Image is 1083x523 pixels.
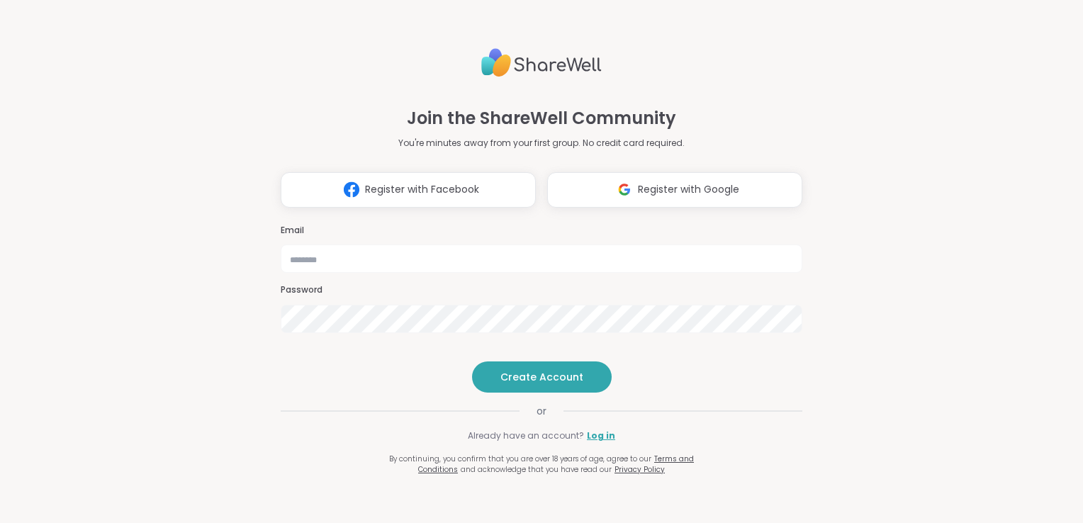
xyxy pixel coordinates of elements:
button: Register with Facebook [281,172,536,208]
h3: Password [281,284,802,296]
h3: Email [281,225,802,237]
button: Create Account [472,361,612,393]
span: By continuing, you confirm that you are over 18 years of age, agree to our [389,454,651,464]
span: or [520,404,563,418]
span: and acknowledge that you have read our [461,464,612,475]
span: Register with Facebook [365,182,479,197]
a: Terms and Conditions [418,454,694,475]
img: ShareWell Logomark [338,176,365,203]
h1: Join the ShareWell Community [407,106,676,131]
span: Register with Google [638,182,739,197]
span: Already have an account? [468,429,584,442]
span: Create Account [500,370,583,384]
a: Log in [587,429,615,442]
a: Privacy Policy [615,464,665,475]
img: ShareWell Logo [481,43,602,83]
img: ShareWell Logomark [611,176,638,203]
p: You're minutes away from your first group. No credit card required. [398,137,685,150]
button: Register with Google [547,172,802,208]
